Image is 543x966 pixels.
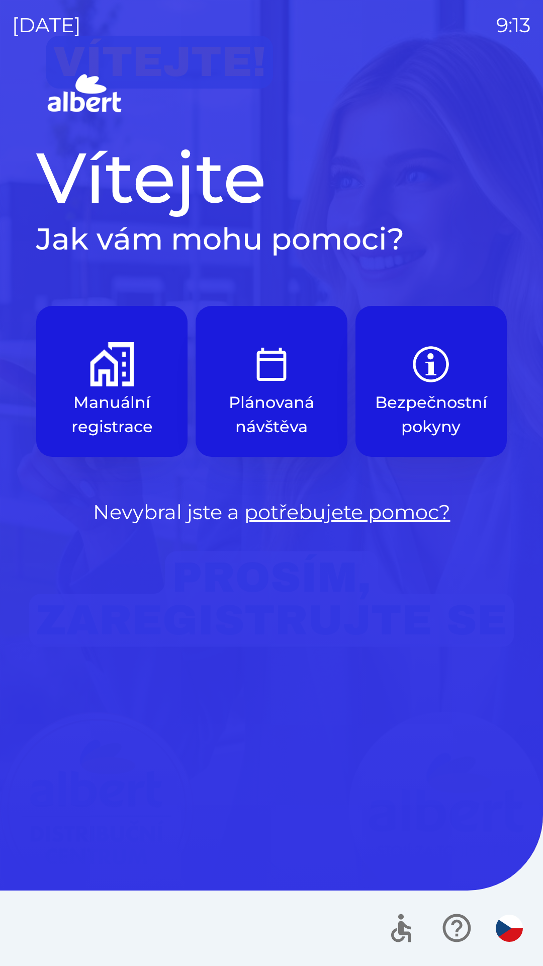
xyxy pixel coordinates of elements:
[36,220,507,258] h2: Jak vám mohu pomoci?
[36,306,188,457] button: Manuální registrace
[409,342,453,386] img: b85e123a-dd5f-4e82-bd26-90b222bbbbcf.png
[60,390,163,439] p: Manuální registrace
[36,497,507,527] p: Nevybral jste a
[355,306,507,457] button: Bezpečnostní pokyny
[196,306,347,457] button: Plánovaná návštěva
[90,342,134,386] img: d73f94ca-8ab6-4a86-aa04-b3561b69ae4e.png
[36,70,507,119] img: Logo
[375,390,487,439] p: Bezpečnostní pokyny
[36,135,507,220] h1: Vítejte
[496,915,523,942] img: cs flag
[220,390,323,439] p: Plánovaná návštěva
[249,342,294,386] img: e9efe3d3-6003-445a-8475-3fd9a2e5368f.png
[496,10,531,40] p: 9:13
[12,10,81,40] p: [DATE]
[244,500,450,524] a: potřebujete pomoc?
